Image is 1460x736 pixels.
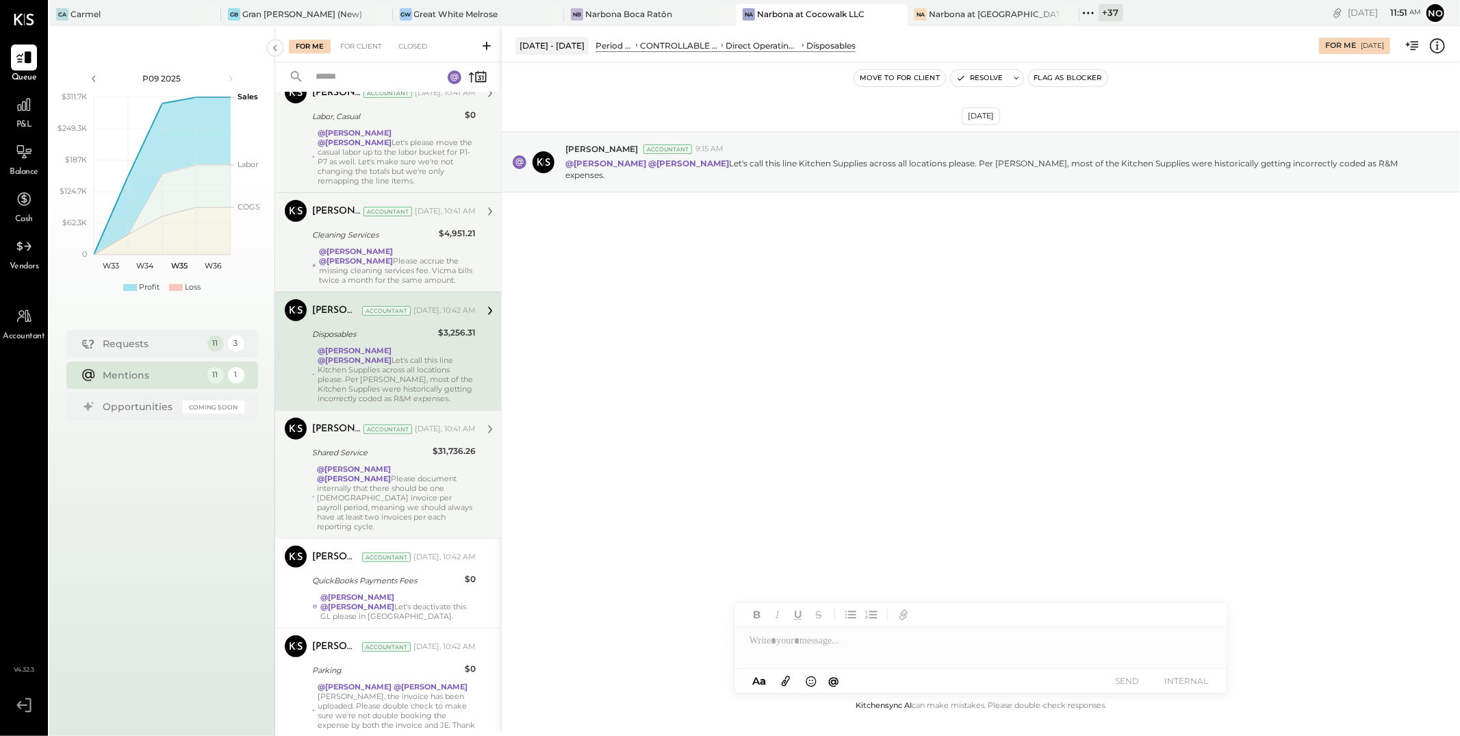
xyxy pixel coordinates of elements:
text: COGS [238,202,260,212]
div: $0 [465,108,476,122]
button: Move to for client [854,70,945,86]
span: a [760,674,766,687]
div: Opportunities [103,400,176,414]
a: P&L [1,92,47,131]
div: [PERSON_NAME] [312,205,361,218]
a: Accountant [1,303,47,343]
div: Gran [PERSON_NAME] (New) [242,8,362,20]
div: Let's please move the casual labor up to the labor bucket for P1-P7 as well. Let's make sure we'r... [318,128,476,186]
span: Cash [15,214,33,226]
div: P09 2025 [104,73,220,84]
text: $124.7K [60,186,87,196]
div: Disposables [312,327,434,341]
div: + 37 [1099,4,1123,21]
div: Please accrue the missing cleaning services fee. Vicma bills twice a month for the same amount. [319,246,476,285]
a: Queue [1,45,47,84]
div: 11 [207,367,224,383]
div: Accountant [643,144,692,154]
div: Period P&L [595,40,633,51]
div: Accountant [362,306,411,316]
div: For Me [289,40,331,53]
strong: @[PERSON_NAME] [565,158,646,168]
div: Accountant [363,207,412,216]
div: [DATE] [1348,6,1421,19]
text: $311.7K [62,92,87,101]
button: Strikethrough [810,606,828,624]
div: Accountant [363,88,412,98]
span: 9:15 AM [695,144,723,155]
div: Carmel [71,8,101,20]
div: Na [743,8,755,21]
div: Mentions [103,368,201,382]
button: Italic [769,606,786,624]
a: Vendors [1,233,47,273]
text: $249.3K [57,123,87,133]
div: For Me [1325,40,1356,51]
div: Please document internally that there should be one [DEMOGRAPHIC_DATA] invoice per payroll period... [317,464,476,531]
button: Unordered List [842,606,860,624]
div: QuickBooks Payments Fees [312,574,461,587]
strong: @[PERSON_NAME] [318,138,392,147]
div: [PERSON_NAME] [312,86,361,100]
text: W35 [171,261,188,270]
button: Bold [748,606,766,624]
div: GW [400,8,412,21]
a: Balance [1,139,47,179]
div: [DATE], 10:41 AM [415,88,476,99]
div: Great White Melrose [414,8,498,20]
div: $0 [465,572,476,586]
div: Let's deactivate this GL please in [GEOGRAPHIC_DATA]. [320,592,476,621]
div: Narbona at [GEOGRAPHIC_DATA] LLC [929,8,1059,20]
div: $0 [465,662,476,676]
button: Ordered List [862,606,880,624]
div: [DATE], 10:42 AM [413,552,476,563]
button: No [1424,2,1446,24]
span: @ [829,674,840,687]
text: Sales [238,92,258,101]
strong: @[PERSON_NAME] [394,682,468,691]
span: [PERSON_NAME] [565,143,638,155]
div: Accountant [362,642,411,652]
strong: @[PERSON_NAME] [318,682,392,691]
div: Accountant [363,424,412,434]
div: Closed [392,40,434,53]
div: [PERSON_NAME] [312,550,359,564]
strong: @[PERSON_NAME] [318,355,392,365]
button: Flag as Blocker [1029,70,1107,86]
div: Shared Service [312,446,428,459]
strong: @[PERSON_NAME] [318,128,392,138]
div: For Client [333,40,389,53]
strong: @[PERSON_NAME] [317,464,391,474]
div: $31,736.26 [433,444,476,458]
div: $3,256.31 [438,326,476,340]
span: P&L [16,119,32,131]
div: [DATE] - [DATE] [515,37,589,54]
div: Let's call this line Kitchen Supplies across all locations please. Per [PERSON_NAME], most of the... [318,346,476,403]
div: Requests [103,337,201,351]
div: 1 [228,367,244,383]
div: [PERSON_NAME] [312,304,359,318]
strong: @[PERSON_NAME] [319,246,393,256]
div: Profit [139,282,159,293]
button: Add URL [895,606,912,624]
button: SEND [1100,672,1155,690]
div: [DATE] [1361,41,1384,51]
text: Labor [238,160,258,169]
div: [DATE], 10:41 AM [415,424,476,435]
button: Resolve [951,70,1008,86]
div: Accountant [362,553,411,562]
p: Let's call this line Kitchen Supplies across all locations please. Per [PERSON_NAME], most of the... [565,157,1405,181]
div: Direct Operating Expenses [726,40,799,51]
div: 3 [228,335,244,352]
div: Coming Soon [183,401,244,414]
button: Underline [789,606,807,624]
strong: @[PERSON_NAME] [320,592,394,602]
div: Na [914,8,927,21]
div: Ca [56,8,68,21]
div: [PERSON_NAME] [312,640,359,654]
div: [PERSON_NAME] [312,422,361,436]
button: INTERNAL [1159,672,1214,690]
strong: @[PERSON_NAME] [648,158,729,168]
div: GB [228,8,240,21]
div: Labor, Casual [312,110,461,123]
